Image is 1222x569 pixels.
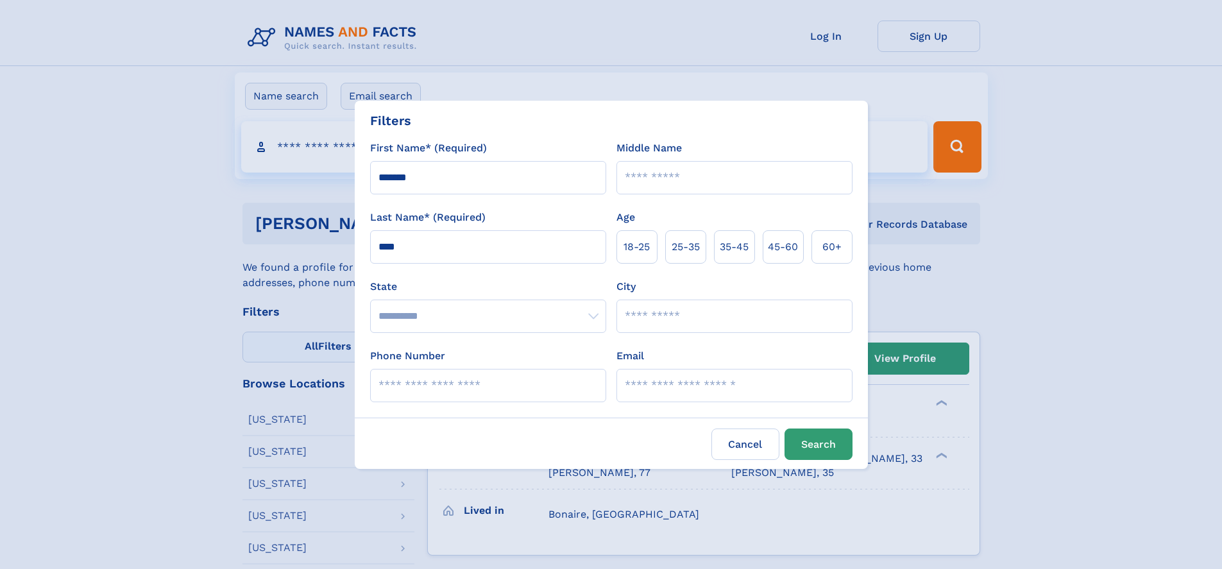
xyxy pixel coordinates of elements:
div: Filters [370,111,411,130]
label: Phone Number [370,348,445,364]
label: State [370,279,606,294]
label: City [616,279,636,294]
span: 60+ [822,239,842,255]
label: Age [616,210,635,225]
span: 45‑60 [768,239,798,255]
label: Last Name* (Required) [370,210,486,225]
span: 35‑45 [720,239,749,255]
button: Search [785,429,853,460]
label: Cancel [711,429,779,460]
span: 18‑25 [624,239,650,255]
span: 25‑35 [672,239,700,255]
label: Email [616,348,644,364]
label: First Name* (Required) [370,140,487,156]
label: Middle Name [616,140,682,156]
